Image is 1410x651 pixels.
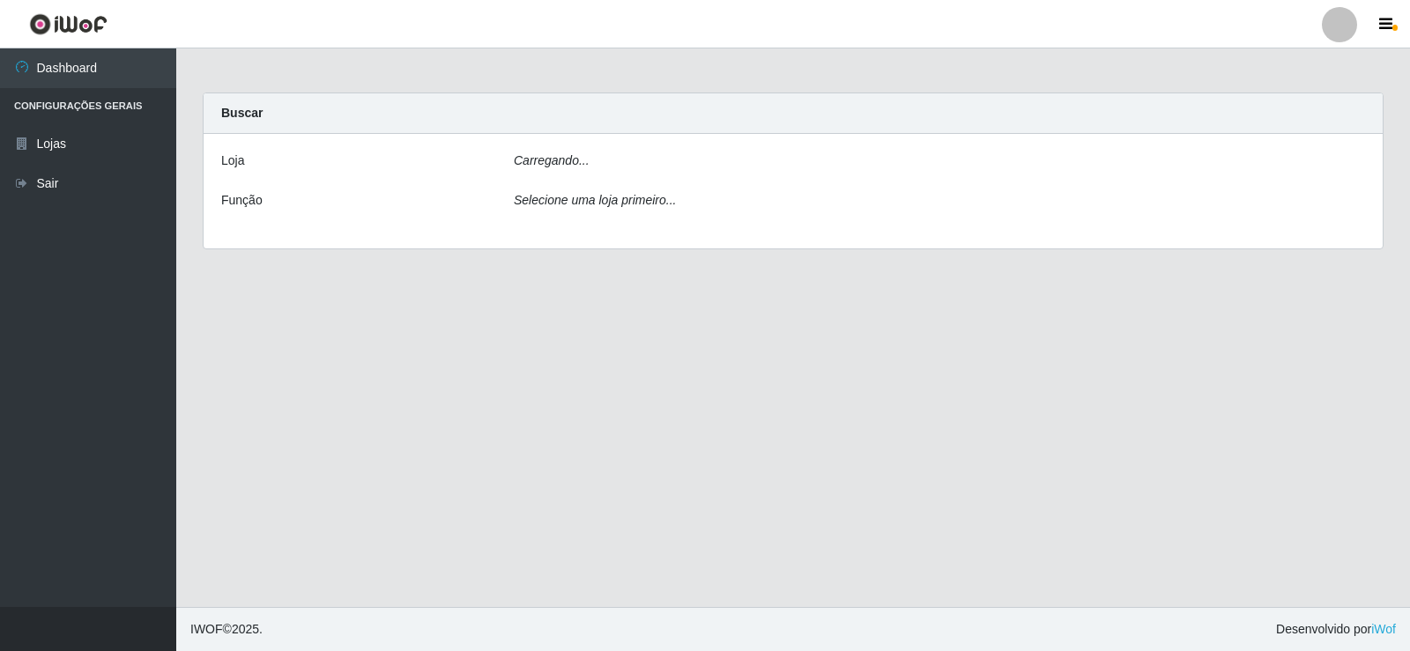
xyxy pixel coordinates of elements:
[221,191,263,210] label: Função
[190,620,263,639] span: © 2025 .
[1276,620,1396,639] span: Desenvolvido por
[29,13,108,35] img: CoreUI Logo
[221,106,263,120] strong: Buscar
[1371,622,1396,636] a: iWof
[514,193,676,207] i: Selecione uma loja primeiro...
[221,152,244,170] label: Loja
[190,622,223,636] span: IWOF
[514,153,590,167] i: Carregando...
